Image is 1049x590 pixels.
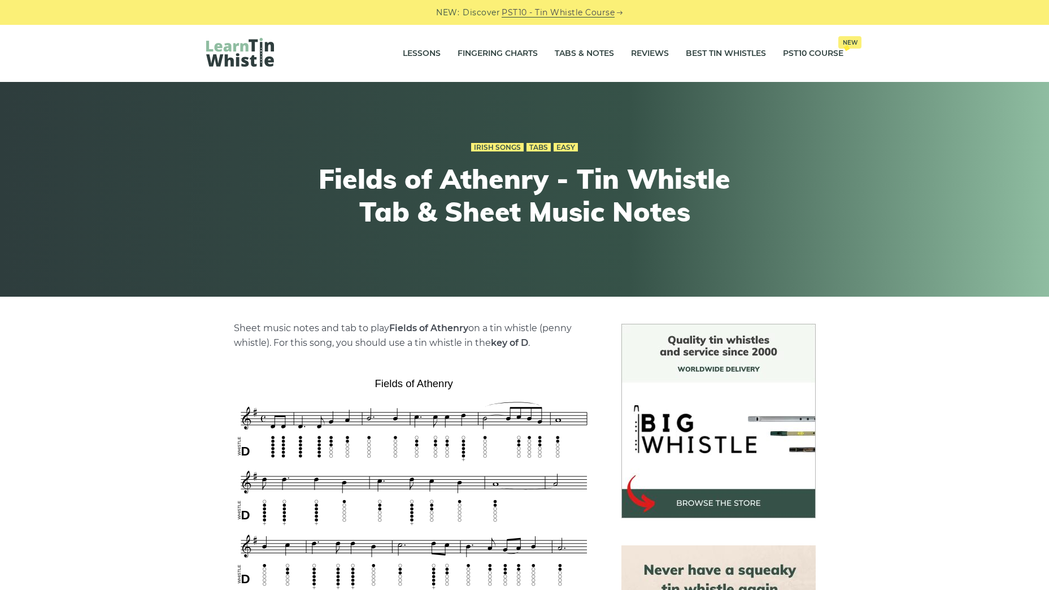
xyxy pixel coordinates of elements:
[491,337,528,348] strong: key of D
[783,40,843,68] a: PST10 CourseNew
[471,143,524,152] a: Irish Songs
[458,40,538,68] a: Fingering Charts
[389,323,468,333] strong: Fields of Athenry
[686,40,766,68] a: Best Tin Whistles
[554,143,578,152] a: Easy
[631,40,669,68] a: Reviews
[555,40,614,68] a: Tabs & Notes
[317,163,733,228] h1: Fields of Athenry - Tin Whistle Tab & Sheet Music Notes
[621,324,816,518] img: BigWhistle Tin Whistle Store
[403,40,441,68] a: Lessons
[526,143,551,152] a: Tabs
[206,38,274,67] img: LearnTinWhistle.com
[234,321,594,350] p: Sheet music notes and tab to play on a tin whistle (penny whistle). For this song, you should use...
[838,36,861,49] span: New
